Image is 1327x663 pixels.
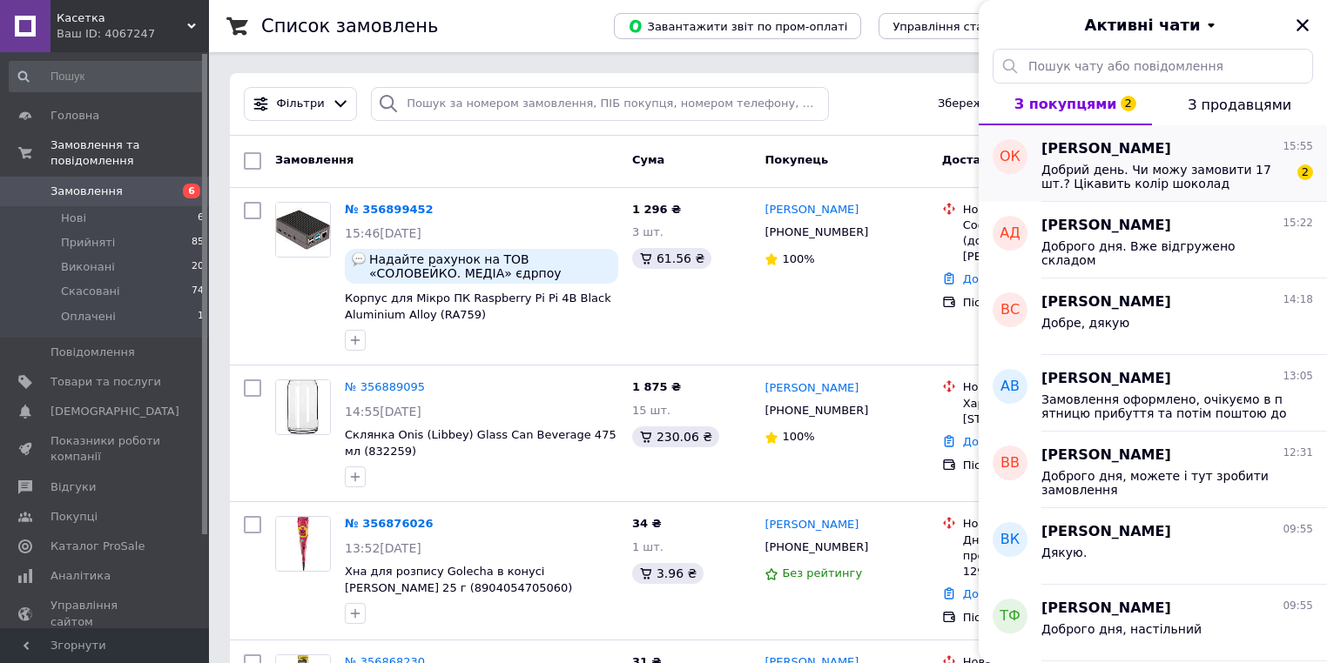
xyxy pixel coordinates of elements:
[963,202,1141,218] div: Нова Пошта
[765,517,859,533] a: [PERSON_NAME]
[993,49,1313,84] input: Пошук чату або повідомлення
[275,379,331,435] a: Фото товару
[979,355,1327,432] button: АВ[PERSON_NAME]13:05Замовлення оформлено, очікуємо в п ятницю прибуття та потім поштою до [GEOGRA...
[761,536,872,559] div: [PHONE_NUMBER]
[1041,216,1171,236] span: [PERSON_NAME]
[979,84,1152,125] button: З покупцями2
[765,202,859,218] a: [PERSON_NAME]
[345,565,572,594] a: Хна для розпису Golecha в конусі [PERSON_NAME] 25 г (8904054705060)
[275,202,331,258] a: Фото товару
[1084,14,1200,37] span: Активні чати
[371,87,829,121] input: Пошук за номером замовлення, ПІБ покупця, номером телефону, Email, номером накладної
[51,345,135,360] span: Повідомлення
[632,380,681,393] span: 1 875 ₴
[345,517,434,530] a: № 356876026
[261,16,438,37] h1: Список замовлень
[1041,139,1171,159] span: [PERSON_NAME]
[632,563,704,584] div: 3.96 ₴
[61,211,86,226] span: Нові
[963,435,1027,448] a: Додати ЕН
[632,540,663,553] span: 1 шт.
[51,598,161,629] span: Управління сайтом
[979,278,1327,355] button: ВС[PERSON_NAME]14:18Добре, дякую
[61,235,115,251] span: Прийняті
[1188,97,1291,113] span: З продавцями
[1041,445,1171,465] span: [PERSON_NAME]
[1041,469,1289,497] span: Доброго дня, можете і тут зробити замовлення
[1283,599,1313,613] span: 09:55
[51,539,145,554] span: Каталог ProSale
[761,399,872,422] div: [PHONE_NUMBER]
[345,291,611,321] a: Корпус для Мікро ПК Raspberry Pi Pi 4B Black Aluminium Alloy (RA759)
[632,404,670,417] span: 15 шт.
[614,13,861,39] button: Завантажити звіт по пром-оплаті
[57,10,187,26] span: Касетка
[1283,522,1313,537] span: 09:55
[51,137,209,169] span: Замовлення та повідомлення
[345,380,425,393] a: № 356889095
[1041,163,1289,191] span: Добрий день. Чи можу замовити 17 шт.? Цікавить колір шоколад
[345,226,421,240] span: 15:46[DATE]
[57,26,209,42] div: Ваш ID: 4067247
[183,184,200,198] span: 6
[51,184,123,199] span: Замовлення
[979,432,1327,508] button: ВВ[PERSON_NAME]12:31Доброго дня, можете і тут зробити замовлення
[275,153,354,166] span: Замовлення
[632,153,664,166] span: Cума
[979,508,1327,585] button: ВК[PERSON_NAME]09:55Дякую.
[1283,445,1313,460] span: 12:31
[9,61,205,92] input: Пошук
[782,566,862,579] span: Без рейтингу
[1041,546,1087,559] span: Дякую.
[1000,224,1020,244] span: АД
[198,211,204,226] span: 6
[963,295,1141,311] div: Післяплата
[51,404,179,419] span: [DEMOGRAPHIC_DATA]
[1027,14,1278,37] button: Активні чати
[345,541,421,555] span: 13:52[DATE]
[963,458,1141,473] div: Післяплата
[963,272,1027,285] a: Додати ЕН
[979,202,1327,278] button: АД[PERSON_NAME]15:22Доброго дня. Вже відгружено складом
[276,203,330,257] img: Фото товару
[1283,292,1313,307] span: 14:18
[761,221,872,244] div: [PHONE_NUMBER]
[1283,216,1313,231] span: 15:22
[963,532,1141,580] div: Днепр, №78 (до 30 кг): просп. Поля [PERSON_NAME], 129р
[979,125,1327,202] button: ОК[PERSON_NAME]15:55Добрий день. Чи можу замовити 17 шт.? Цікавить колір шоколад2
[1283,369,1313,384] span: 13:05
[51,479,96,495] span: Відгуки
[1000,377,1020,397] span: АВ
[192,259,204,275] span: 20
[1152,84,1327,125] button: З продавцями
[963,218,1141,265] div: Софіївська Борщагівка, №4 (до 30 кг на одне місце): вул. [PERSON_NAME], 25
[345,405,421,419] span: 14:55[DATE]
[963,396,1141,427] div: Харків, №75 (до 10 кг): вул. [STREET_ADDRESS]
[1000,530,1020,550] span: ВК
[963,516,1141,532] div: Нова Пошта
[1283,139,1313,154] span: 15:55
[628,18,847,34] span: Завантажити звіт по пром-оплаті
[276,380,330,434] img: Фото товару
[1292,15,1313,36] button: Закрити
[963,379,1141,395] div: Нова Пошта
[1041,292,1171,312] span: [PERSON_NAME]
[51,568,111,584] span: Аналітика
[879,13,1040,39] button: Управління статусами
[345,428,616,458] span: Склянка Onis (Libbey) Glass Can Beverage 475 мл (832259)
[1041,599,1171,619] span: [PERSON_NAME]
[1014,96,1117,112] span: З покупцями
[51,108,99,124] span: Головна
[61,309,116,325] span: Оплачені
[1121,96,1136,111] span: 2
[632,203,681,216] span: 1 296 ₴
[632,426,719,447] div: 230.06 ₴
[192,235,204,251] span: 85
[51,509,98,525] span: Покупці
[1000,453,1020,473] span: ВВ
[51,433,161,465] span: Показники роботи компанії
[1000,147,1021,167] span: ОК
[1041,316,1129,330] span: Добре, дякую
